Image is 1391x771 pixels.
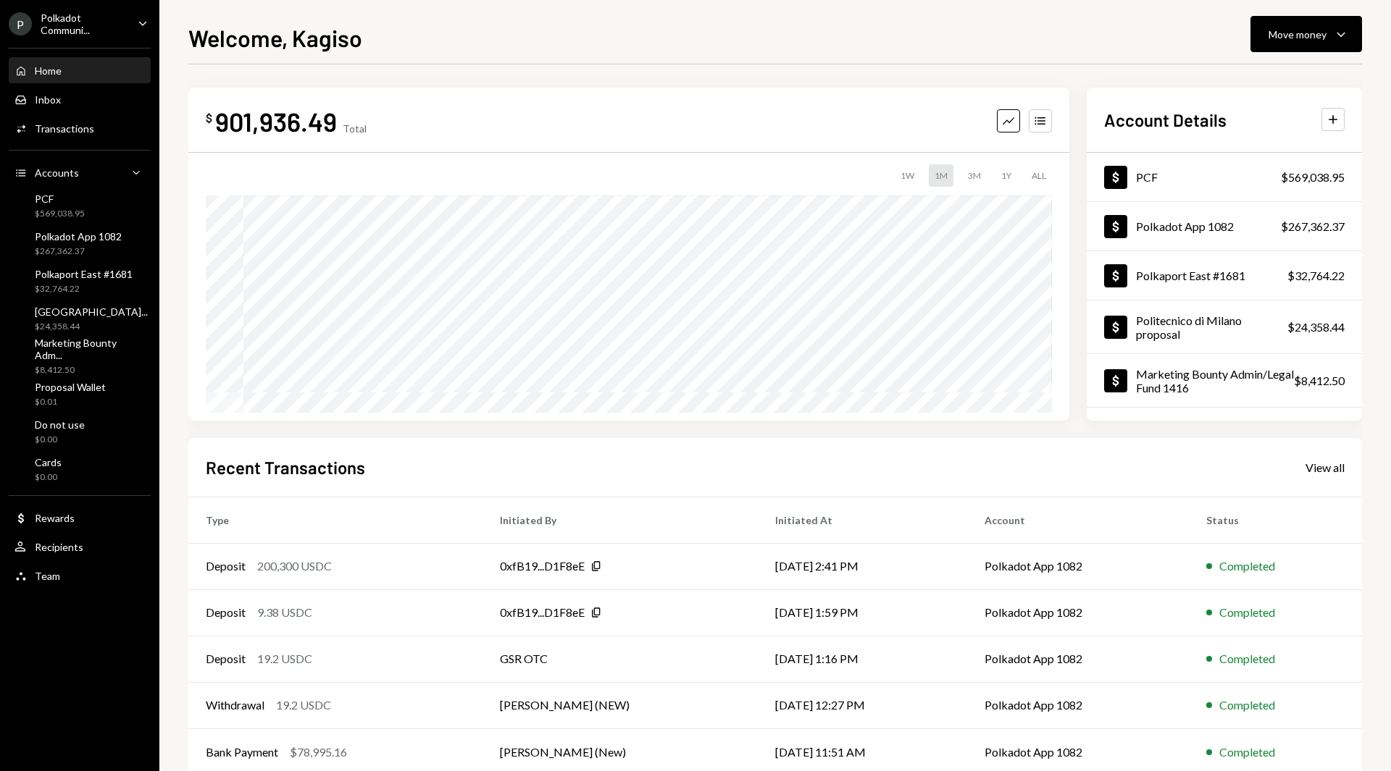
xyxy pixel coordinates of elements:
div: $267,362.37 [35,245,122,258]
div: PCF [1136,170,1158,184]
th: Initiated By [483,497,758,543]
button: Move money [1250,16,1362,52]
a: View all [1306,459,1345,475]
a: Transactions [9,115,151,141]
div: 1M [929,164,953,187]
div: Transactions [35,122,94,135]
div: Inbox [35,93,61,106]
div: Do not use [35,418,85,431]
div: [GEOGRAPHIC_DATA]... [35,306,148,318]
h2: Account Details [1104,108,1227,132]
h2: Recent Transactions [206,455,365,479]
div: Polkadot Communi... [41,12,126,36]
td: [DATE] 12:27 PM [758,682,967,728]
a: Inbox [9,86,151,112]
a: [GEOGRAPHIC_DATA]...$24,358.44 [9,301,154,336]
a: Cards$0.00 [9,452,151,486]
div: $24,358.44 [1287,319,1345,336]
div: Deposit [206,604,246,621]
a: Home [9,57,151,83]
div: P [9,12,32,35]
div: Accounts [35,167,79,179]
div: Deposit [206,557,246,575]
td: [DATE] 1:59 PM [758,589,967,636]
a: Proposal Wallet$0.01 [9,376,151,411]
div: 0xfB19...D1F8eE [500,604,585,621]
div: $569,038.95 [1281,169,1345,186]
div: Polkadot App 1082 [35,230,122,243]
div: $0.00 [35,471,62,484]
div: 0xfB19...D1F8eE [500,557,585,575]
a: Rewards [9,505,151,531]
div: Rewards [35,512,75,524]
td: [DATE] 2:41 PM [758,543,967,589]
div: Total [343,122,367,135]
a: Politecnico di Milano proposal$24,358.44 [1087,300,1362,353]
th: Initiated At [758,497,967,543]
div: $8,412.50 [35,364,145,376]
div: $0.01 [35,396,106,408]
th: Status [1189,497,1362,543]
div: $267,362.37 [1281,218,1345,235]
a: PCF$569,038.95 [1087,153,1362,201]
div: Proposal Wallet [35,381,106,393]
a: Recipients [9,534,151,560]
div: Completed [1219,604,1275,621]
div: 9.38 USDC [257,604,312,621]
div: $569,038.95 [35,208,85,220]
h1: Welcome, Kagiso [188,23,362,52]
a: Do not use$0.00 [9,414,151,449]
div: 1W [895,164,920,187]
div: 200,300 USDC [257,557,332,575]
a: Accounts [9,159,151,185]
div: ALL [1026,164,1052,187]
div: $78,995.16 [290,743,347,761]
a: Polkaport East #1681$32,764.22 [1087,251,1362,300]
div: $8,412.50 [1294,372,1345,389]
div: 1Y [995,164,1017,187]
div: Bank Payment [206,743,278,761]
div: $32,764.22 [1287,267,1345,285]
div: Marketing Bounty Adm... [35,337,145,361]
div: Completed [1219,650,1275,667]
a: Polkadot App 1082$267,362.37 [1087,202,1362,250]
div: 3M [962,164,987,187]
div: Team [35,570,60,582]
div: $0.00 [35,434,85,446]
td: Polkadot App 1082 [967,682,1189,728]
div: Withdrawal [206,696,264,714]
div: PCF [35,193,85,205]
td: [DATE] 1:16 PM [758,636,967,682]
div: $24,358.44 [35,321,148,333]
div: Politecnico di Milano proposal [1136,313,1287,341]
div: 901,936.49 [215,105,337,138]
td: Polkadot App 1082 [967,589,1189,636]
div: $ [206,111,212,125]
a: PCF$569,038.95 [9,188,151,223]
a: Marketing Bounty Adm...$8,412.50 [9,339,151,374]
div: 19.2 USDC [276,696,331,714]
div: Completed [1219,696,1275,714]
div: Completed [1219,557,1275,575]
div: Polkadot App 1082 [1136,219,1234,233]
a: Polkadot App 1082$267,362.37 [9,226,151,261]
td: GSR OTC [483,636,758,682]
div: 19.2 USDC [257,650,312,667]
div: Home [35,64,62,77]
div: Recipients [35,541,83,553]
a: Marketing Bounty Admin/Legal Fund 1416$8,412.50 [1087,354,1362,407]
td: [PERSON_NAME] (NEW) [483,682,758,728]
div: $32,764.22 [35,283,133,295]
th: Account [967,497,1189,543]
td: Polkadot App 1082 [967,636,1189,682]
div: Marketing Bounty Admin/Legal Fund 1416 [1136,367,1294,395]
div: View all [1306,460,1345,475]
a: Polkaport East #1681$32,764.22 [9,264,151,298]
div: Completed [1219,743,1275,761]
div: Cards [35,456,62,468]
td: Polkadot App 1082 [967,543,1189,589]
div: Polkaport East #1681 [35,268,133,280]
a: Team [9,563,151,589]
th: Type [188,497,483,543]
div: Deposit [206,650,246,667]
